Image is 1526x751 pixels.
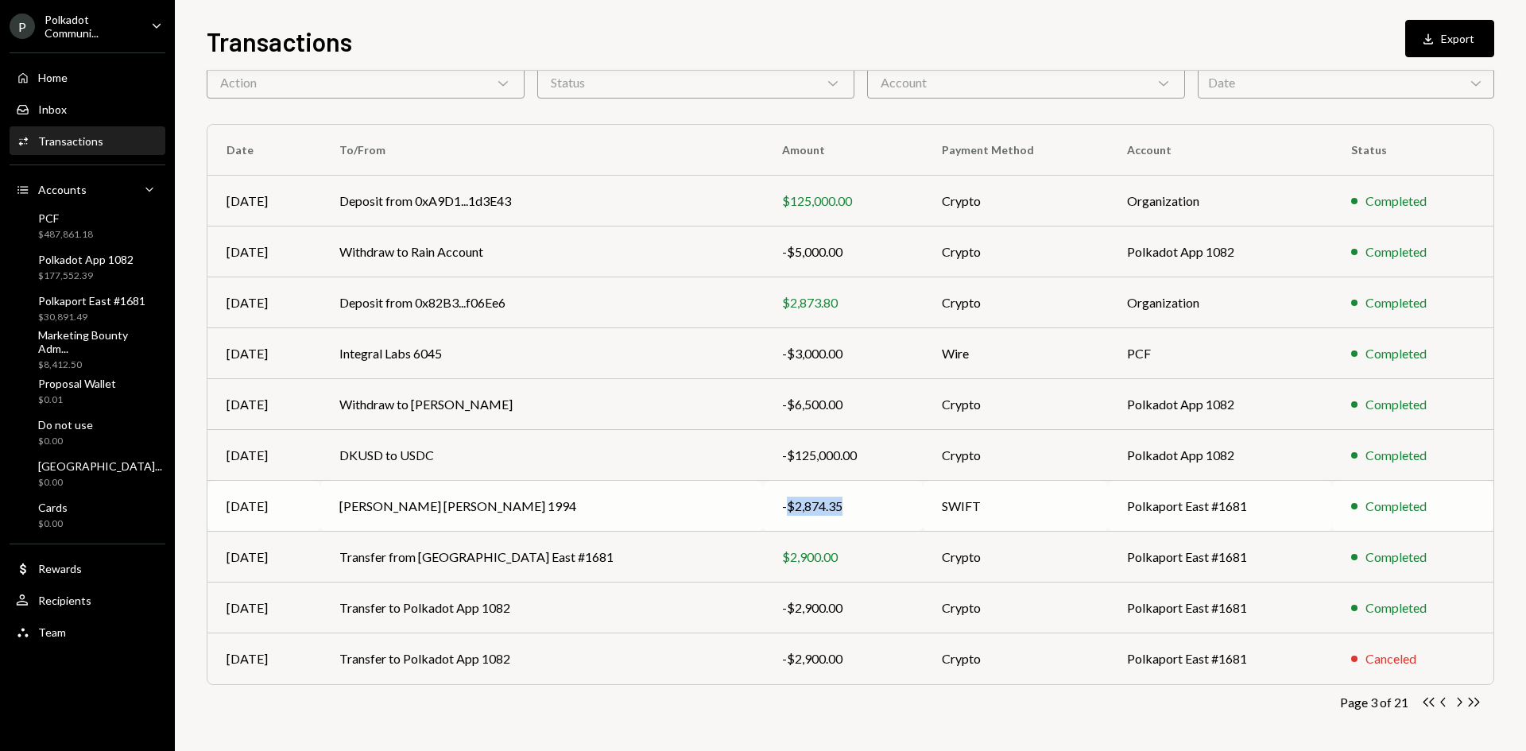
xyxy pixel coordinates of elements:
[38,562,82,575] div: Rewards
[782,548,904,567] div: $2,900.00
[10,455,168,493] a: [GEOGRAPHIC_DATA]...$0.00
[10,586,165,614] a: Recipients
[38,594,91,607] div: Recipients
[1365,293,1427,312] div: Completed
[1365,242,1427,261] div: Completed
[38,625,66,639] div: Team
[1108,379,1332,430] td: Polkadot App 1082
[10,175,165,203] a: Accounts
[227,598,301,617] div: [DATE]
[38,435,93,448] div: $0.00
[227,497,301,516] div: [DATE]
[1108,125,1332,176] th: Account
[38,253,134,266] div: Polkadot App 1082
[1108,328,1332,379] td: PCF
[320,379,763,430] td: Withdraw to [PERSON_NAME]
[38,103,67,116] div: Inbox
[320,430,763,481] td: DKUSD to USDC
[38,459,162,473] div: [GEOGRAPHIC_DATA]...
[1108,481,1332,532] td: Polkaport East #1681
[38,476,162,490] div: $0.00
[38,183,87,196] div: Accounts
[1108,176,1332,226] td: Organization
[10,617,165,646] a: Team
[923,532,1108,583] td: Crypto
[1405,20,1494,57] button: Export
[10,331,165,369] a: Marketing Bounty Adm...$8,412.50
[38,228,93,242] div: $487,861.18
[782,344,904,363] div: -$3,000.00
[1365,395,1427,414] div: Completed
[782,598,904,617] div: -$2,900.00
[537,67,855,99] div: Status
[1332,125,1493,176] th: Status
[320,125,763,176] th: To/From
[38,269,134,283] div: $177,552.39
[38,328,159,355] div: Marketing Bounty Adm...
[10,207,165,245] a: PCF$487,861.18
[782,242,904,261] div: -$5,000.00
[10,554,165,583] a: Rewards
[923,583,1108,633] td: Crypto
[207,125,320,176] th: Date
[1365,446,1427,465] div: Completed
[1365,548,1427,567] div: Completed
[38,71,68,84] div: Home
[320,532,763,583] td: Transfer from [GEOGRAPHIC_DATA] East #1681
[782,497,904,516] div: -$2,874.35
[1365,649,1416,668] div: Canceled
[923,379,1108,430] td: Crypto
[38,418,93,432] div: Do not use
[782,649,904,668] div: -$2,900.00
[1108,226,1332,277] td: Polkadot App 1082
[923,176,1108,226] td: Crypto
[923,277,1108,328] td: Crypto
[320,633,763,684] td: Transfer to Polkadot App 1082
[10,496,165,534] a: Cards$0.00
[38,501,68,514] div: Cards
[38,311,145,324] div: $30,891.49
[923,226,1108,277] td: Crypto
[320,481,763,532] td: [PERSON_NAME] [PERSON_NAME] 1994
[1365,497,1427,516] div: Completed
[227,242,301,261] div: [DATE]
[1198,67,1494,99] div: Date
[320,226,763,277] td: Withdraw to Rain Account
[10,14,35,39] div: P
[10,63,165,91] a: Home
[1365,598,1427,617] div: Completed
[1365,344,1427,363] div: Completed
[227,293,301,312] div: [DATE]
[923,328,1108,379] td: Wire
[10,248,165,286] a: Polkadot App 1082$177,552.39
[227,548,301,567] div: [DATE]
[45,13,138,40] div: Polkadot Communi...
[207,67,525,99] div: Action
[207,25,352,57] h1: Transactions
[1108,633,1332,684] td: Polkaport East #1681
[782,395,904,414] div: -$6,500.00
[1108,532,1332,583] td: Polkaport East #1681
[10,95,165,123] a: Inbox
[923,481,1108,532] td: SWIFT
[782,293,904,312] div: $2,873.80
[10,372,165,410] a: Proposal Wallet$0.01
[923,430,1108,481] td: Crypto
[38,211,93,225] div: PCF
[867,67,1185,99] div: Account
[782,192,904,211] div: $125,000.00
[10,289,165,327] a: Polkaport East #1681$30,891.49
[227,192,301,211] div: [DATE]
[923,633,1108,684] td: Crypto
[38,393,116,407] div: $0.01
[320,328,763,379] td: Integral Labs 6045
[1340,695,1408,710] div: Page 3 of 21
[227,395,301,414] div: [DATE]
[320,277,763,328] td: Deposit from 0x82B3...f06Ee6
[1108,277,1332,328] td: Organization
[38,377,116,390] div: Proposal Wallet
[38,358,159,372] div: $8,412.50
[38,294,145,308] div: Polkaport East #1681
[227,446,301,465] div: [DATE]
[227,649,301,668] div: [DATE]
